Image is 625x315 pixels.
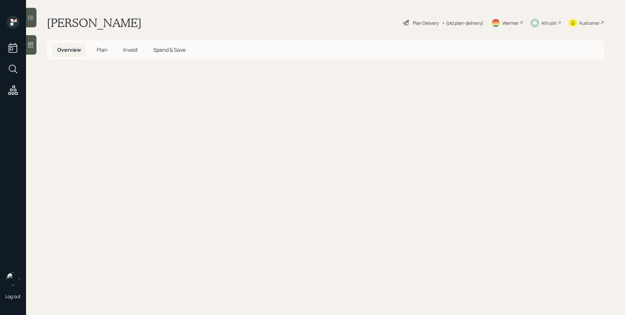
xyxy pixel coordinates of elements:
span: Invest [123,46,138,53]
span: Overview [57,46,81,53]
div: Altruist [541,20,557,26]
img: james-distasi-headshot.png [7,272,20,285]
h1: [PERSON_NAME] [47,16,142,30]
div: Log out [5,293,21,299]
span: Spend & Save [153,46,186,53]
span: Plan [97,46,107,53]
div: Plan Delivery [413,20,439,26]
div: Kustomer [579,20,600,26]
div: • (old plan-delivery) [442,20,483,26]
div: Warmer [502,20,519,26]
